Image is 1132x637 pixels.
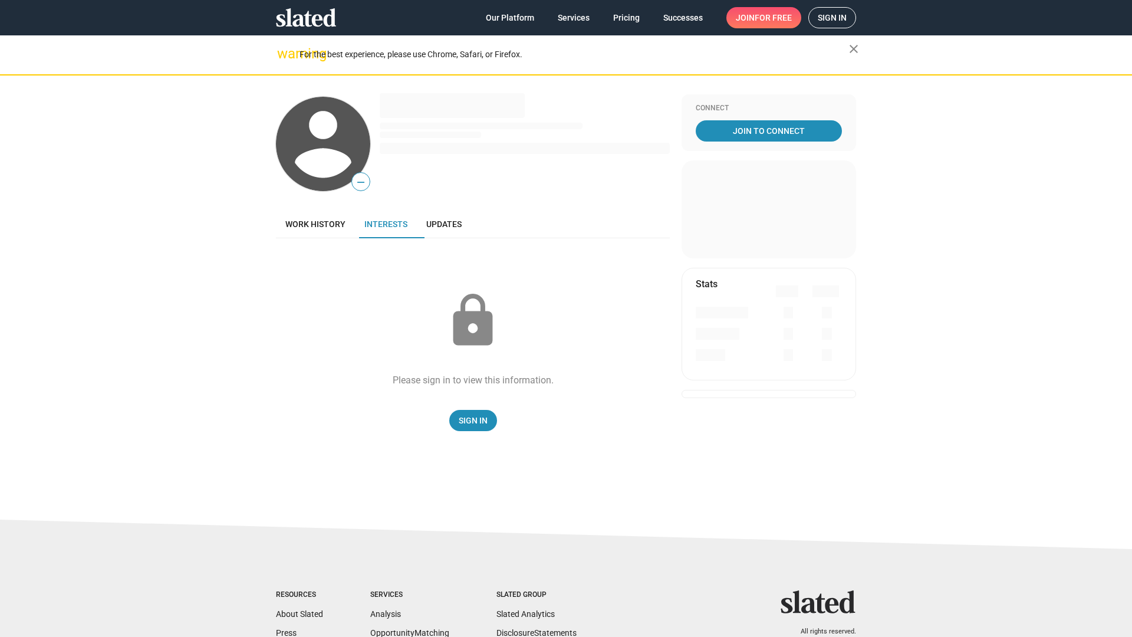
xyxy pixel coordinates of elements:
[847,42,861,56] mat-icon: close
[449,410,497,431] a: Sign In
[654,7,712,28] a: Successes
[417,210,471,238] a: Updates
[604,7,649,28] a: Pricing
[696,278,718,290] mat-card-title: Stats
[736,7,792,28] span: Join
[459,410,488,431] span: Sign In
[818,8,847,28] span: Sign in
[370,590,449,600] div: Services
[696,104,842,113] div: Connect
[370,609,401,619] a: Analysis
[276,609,323,619] a: About Slated
[698,120,840,142] span: Join To Connect
[355,210,417,238] a: Interests
[276,210,355,238] a: Work history
[443,291,502,350] mat-icon: lock
[558,7,590,28] span: Services
[808,7,856,28] a: Sign in
[726,7,801,28] a: Joinfor free
[276,590,323,600] div: Resources
[613,7,640,28] span: Pricing
[277,47,291,61] mat-icon: warning
[393,374,554,386] div: Please sign in to view this information.
[755,7,792,28] span: for free
[696,120,842,142] a: Join To Connect
[496,590,577,600] div: Slated Group
[496,609,555,619] a: Slated Analytics
[476,7,544,28] a: Our Platform
[548,7,599,28] a: Services
[486,7,534,28] span: Our Platform
[285,219,345,229] span: Work history
[426,219,462,229] span: Updates
[352,175,370,190] span: —
[300,47,849,63] div: For the best experience, please use Chrome, Safari, or Firefox.
[663,7,703,28] span: Successes
[364,219,407,229] span: Interests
